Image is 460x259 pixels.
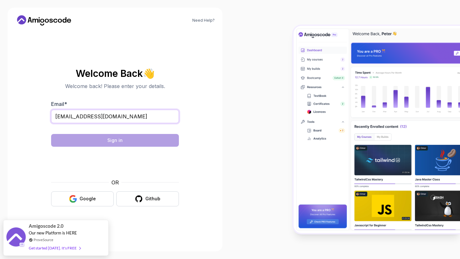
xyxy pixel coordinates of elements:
p: Welcome back! Please enter your details. [51,82,179,90]
input: Enter your email [51,110,179,123]
span: Our new Platform is HERE [29,230,77,235]
iframe: Widget containing checkbox for hCaptcha security challenge [67,151,163,175]
button: Sign in [51,134,179,147]
button: Github [116,191,179,206]
img: provesource social proof notification image [6,227,26,248]
div: Get started [DATE]. It's FREE [29,244,80,252]
div: Google [80,196,96,202]
span: 👋 [142,68,155,79]
div: Sign in [107,137,123,144]
h2: Welcome Back [51,68,179,78]
label: Email * [51,101,67,107]
span: Amigoscode 2.0 [29,222,64,230]
a: Need Help? [192,18,215,23]
div: Github [145,196,160,202]
img: Amigoscode Dashboard [294,26,460,233]
a: ProveSource [34,237,53,242]
button: Google [51,191,114,206]
p: OR [111,179,119,186]
a: Home link [15,15,73,26]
